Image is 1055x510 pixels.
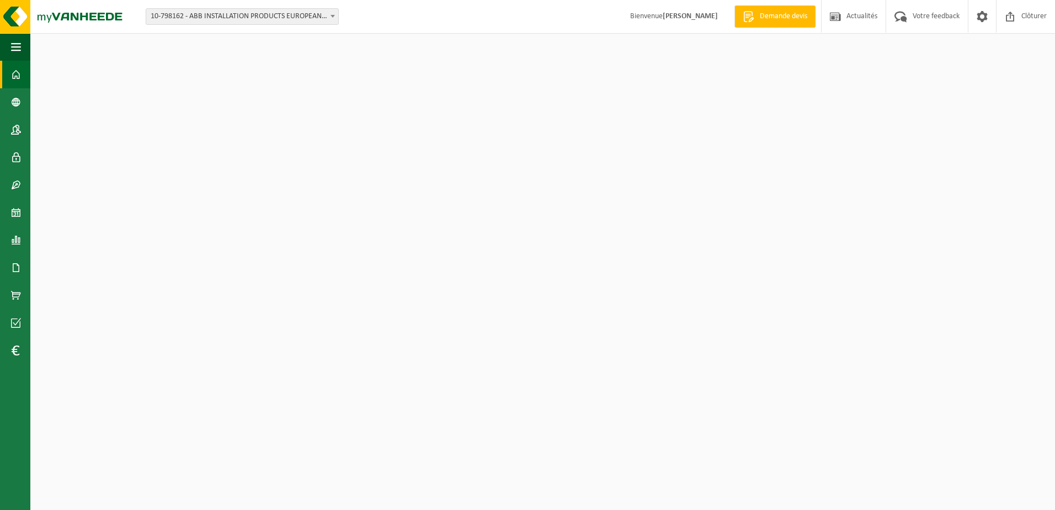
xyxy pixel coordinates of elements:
span: 10-798162 - ABB INSTALLATION PRODUCTS EUROPEAN CENTRE SA - HOUDENG-GOEGNIES [146,9,338,24]
span: 10-798162 - ABB INSTALLATION PRODUCTS EUROPEAN CENTRE SA - HOUDENG-GOEGNIES [146,8,339,25]
strong: [PERSON_NAME] [663,12,718,20]
span: Demande devis [757,11,810,22]
a: Demande devis [734,6,816,28]
iframe: chat widget [6,486,184,510]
